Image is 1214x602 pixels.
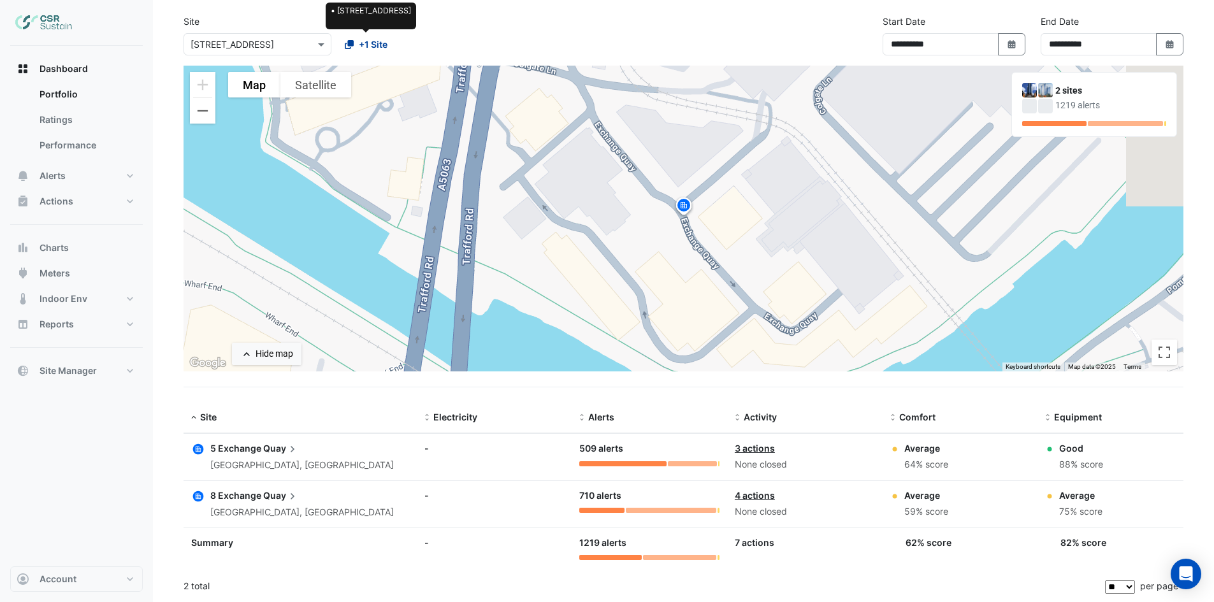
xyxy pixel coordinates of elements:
span: Site [200,412,217,422]
li: • [STREET_ADDRESS] [331,5,411,17]
app-icon: Reports [17,318,29,331]
label: Start Date [883,15,925,28]
button: Meters [10,261,143,286]
button: Toggle fullscreen view [1152,340,1177,365]
span: Actions [40,195,73,208]
a: Open this area in Google Maps (opens a new window) [187,355,229,371]
div: 509 alerts [579,441,719,456]
label: Site [184,15,199,28]
div: Dashboard [10,82,143,163]
div: 88% score [1059,457,1103,472]
img: 5 Exchange Quay [1022,83,1037,97]
app-icon: Meters [17,267,29,280]
div: 2 total [184,570,1102,602]
span: Account [40,573,76,585]
a: Terms (opens in new tab) [1124,363,1141,370]
span: Alerts [40,169,66,182]
button: Actions [10,189,143,214]
div: Average [904,489,948,502]
span: +1 Site [359,38,387,51]
button: Zoom in [190,72,215,97]
button: Show satellite imagery [280,72,351,97]
app-icon: Dashboard [17,62,29,75]
span: Summary [191,537,233,548]
fa-icon: Select Date [1006,39,1018,50]
div: [GEOGRAPHIC_DATA], [GEOGRAPHIC_DATA] [210,458,394,473]
span: Map data ©2025 [1068,363,1116,370]
div: 1219 alerts [1055,99,1166,112]
button: Account [10,566,143,592]
div: 2 sites [1055,84,1166,97]
button: Charts [10,235,143,261]
button: Alerts [10,163,143,189]
div: - [424,441,565,455]
img: 8 Exchange Quay [1038,83,1053,97]
img: Google [187,355,229,371]
button: Indoor Env [10,286,143,312]
button: Reports [10,312,143,337]
div: 59% score [904,505,948,519]
div: None closed [735,505,875,519]
button: Dashboard [10,56,143,82]
app-icon: Charts [17,241,29,254]
div: Good [1059,441,1103,455]
span: Alerts [588,412,614,422]
app-icon: Actions [17,195,29,208]
a: Performance [29,133,143,158]
span: Equipment [1054,412,1102,422]
button: Show street map [228,72,280,97]
div: 62% score [906,536,951,549]
a: 4 actions [735,490,775,501]
span: Indoor Env [40,292,87,305]
span: Activity [744,412,777,422]
div: Average [1059,489,1102,502]
button: Hide map [232,343,301,365]
span: Electricity [433,412,477,422]
img: Company Logo [15,10,73,36]
a: Ratings [29,107,143,133]
button: Site Manager [10,358,143,383]
div: Average [904,441,948,455]
span: Meters [40,267,70,280]
div: - [424,536,565,549]
app-icon: Alerts [17,169,29,182]
div: Hide map [256,347,293,361]
a: Portfolio [29,82,143,107]
button: Zoom out [190,98,215,124]
span: Charts [40,241,69,254]
div: 710 alerts [579,489,719,503]
span: 8 Exchange [210,490,261,501]
div: - [424,489,565,502]
app-icon: Site Manager [17,364,29,377]
img: site-pin.svg [674,196,694,219]
span: Site Manager [40,364,97,377]
div: 64% score [904,457,948,472]
span: Dashboard [40,62,88,75]
span: 5 Exchange [210,443,261,454]
span: Comfort [899,412,936,422]
div: 7 actions [735,536,875,549]
app-icon: Indoor Env [17,292,29,305]
div: Open Intercom Messenger [1171,559,1201,589]
div: 82% score [1060,536,1106,549]
span: per page [1140,580,1178,591]
button: Keyboard shortcuts [1006,362,1060,371]
div: [GEOGRAPHIC_DATA], [GEOGRAPHIC_DATA] [210,505,394,520]
div: 75% score [1059,505,1102,519]
div: None closed [735,457,875,472]
span: Quay [263,441,299,455]
span: Reports [40,318,74,331]
button: +1 Site [336,33,396,55]
span: Quay [263,489,299,503]
fa-icon: Select Date [1164,39,1176,50]
label: End Date [1041,15,1079,28]
div: 1219 alerts [579,536,719,550]
a: 3 actions [735,443,775,454]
